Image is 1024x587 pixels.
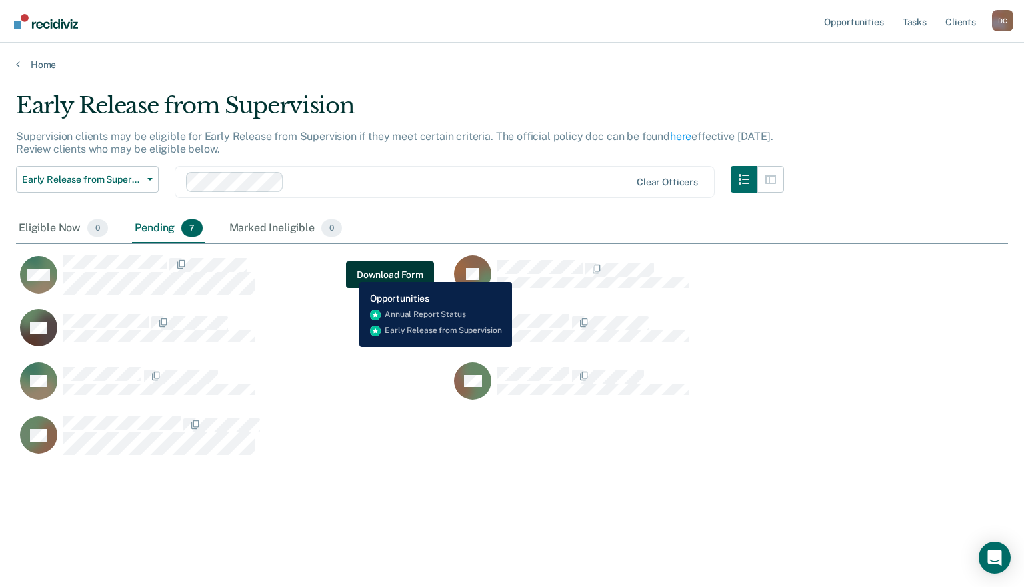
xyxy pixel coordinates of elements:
button: Download Form [346,261,434,288]
div: Early Release from Supervision [16,92,784,130]
div: Marked Ineligible0 [227,214,345,243]
div: Clear officers [637,177,698,188]
button: Profile dropdown button [992,10,1013,31]
div: CaseloadOpportunityCell-03825115 [450,362,884,415]
span: 0 [321,219,342,237]
div: CaseloadOpportunityCell-03257783 [450,308,884,362]
span: Early Release from Supervision [22,174,142,185]
a: Navigate to form link [346,261,434,288]
div: CaseloadOpportunityCell-05368044 [16,255,450,308]
a: here [670,130,691,143]
div: CaseloadOpportunityCell-04595047 [16,308,450,362]
a: Home [16,59,1008,71]
div: CaseloadOpportunityCell-02419115 [450,255,884,308]
img: Recidiviz [14,14,78,29]
div: Pending7 [132,214,205,243]
div: CaseloadOpportunityCell-08180937 [16,362,450,415]
button: Early Release from Supervision [16,166,159,193]
div: Open Intercom Messenger [979,542,1011,574]
div: D C [992,10,1013,31]
p: Supervision clients may be eligible for Early Release from Supervision if they meet certain crite... [16,130,773,155]
div: CaseloadOpportunityCell-07235867 [16,415,450,468]
span: 0 [87,219,108,237]
span: 7 [181,219,202,237]
div: Eligible Now0 [16,214,111,243]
